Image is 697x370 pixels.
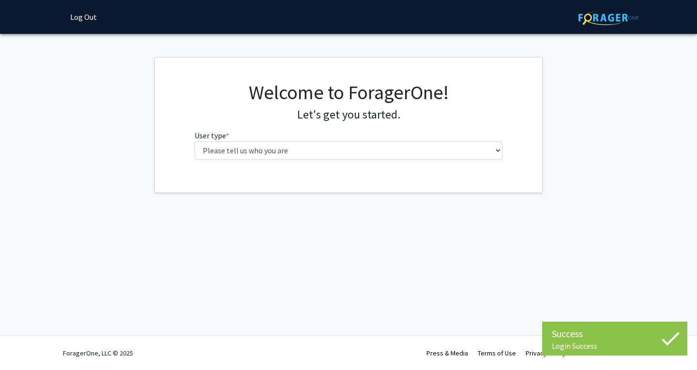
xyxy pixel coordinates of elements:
a: Terms of Use [478,349,516,357]
div: Success [552,326,678,341]
div: Login Success [552,341,678,351]
h4: Let's get you started. [195,108,503,122]
h1: Welcome to ForagerOne! [195,81,503,104]
label: User type [195,130,229,141]
a: Privacy Policy [526,349,566,357]
a: Press & Media [426,349,468,357]
div: ForagerOne, LLC © 2025 [63,336,133,370]
img: ForagerOne Logo [578,10,639,25]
